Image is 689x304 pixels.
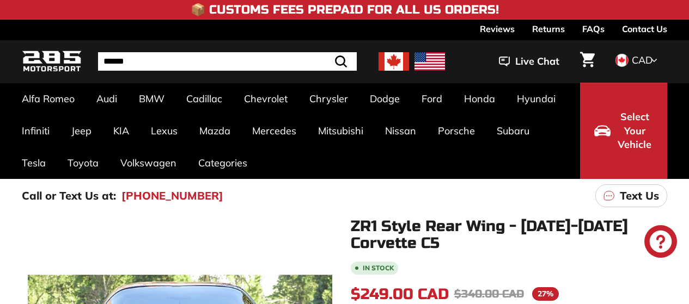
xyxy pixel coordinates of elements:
a: Alfa Romeo [11,83,86,115]
button: Select Your Vehicle [580,83,667,179]
span: 27% [532,287,559,301]
a: Mitsubishi [307,115,374,147]
button: Live Chat [485,48,574,75]
a: Mercedes [241,115,307,147]
a: Nissan [374,115,427,147]
inbox-online-store-chat: Shopify online store chat [641,225,680,260]
a: Categories [187,147,258,179]
a: Cart [574,43,601,80]
a: Dodge [359,83,411,115]
a: Hyundai [506,83,566,115]
span: Select Your Vehicle [616,110,653,152]
a: [PHONE_NUMBER] [121,188,223,204]
p: Text Us [620,188,659,204]
a: Porsche [427,115,486,147]
a: Reviews [480,20,515,38]
a: Subaru [486,115,540,147]
p: Call or Text Us at: [22,188,116,204]
img: Logo_285_Motorsport_areodynamics_components [22,49,82,75]
h1: ZR1 Style Rear Wing - [DATE]-[DATE] Corvette C5 [351,218,668,252]
span: Live Chat [515,54,559,69]
a: BMW [128,83,175,115]
input: Search [98,52,357,71]
span: $249.00 CAD [351,285,449,303]
a: Chevrolet [233,83,298,115]
a: Lexus [140,115,188,147]
span: $340.00 CAD [454,287,524,301]
a: Tesla [11,147,57,179]
a: FAQs [582,20,605,38]
a: Ford [411,83,453,115]
a: Cadillac [175,83,233,115]
a: Contact Us [622,20,667,38]
a: Mazda [188,115,241,147]
a: Volkswagen [109,147,187,179]
h4: 📦 Customs Fees Prepaid for All US Orders! [191,3,499,16]
a: Audi [86,83,128,115]
b: In stock [363,265,394,271]
a: KIA [102,115,140,147]
a: Toyota [57,147,109,179]
a: Text Us [595,184,667,207]
a: Jeep [60,115,102,147]
a: Infiniti [11,115,60,147]
span: CAD [632,54,653,66]
a: Honda [453,83,506,115]
a: Chrysler [298,83,359,115]
a: Returns [532,20,565,38]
